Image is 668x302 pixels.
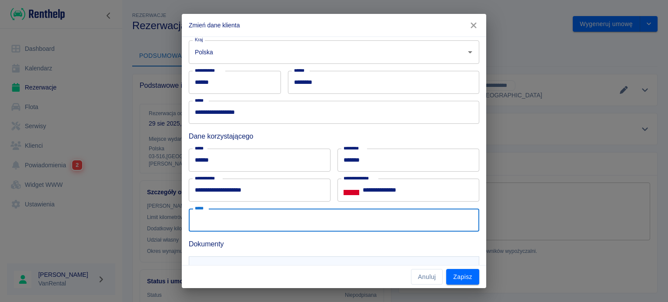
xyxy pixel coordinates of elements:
label: Kraj [195,37,203,43]
h6: Dane korzystającego [189,131,479,142]
h6: Dokumenty [189,239,479,249]
h2: Zmień dane klienta [182,14,486,37]
button: Select country [344,183,359,196]
button: Otwórz [464,46,476,58]
button: Anuluj [411,269,443,285]
button: Zapisz [446,269,479,285]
